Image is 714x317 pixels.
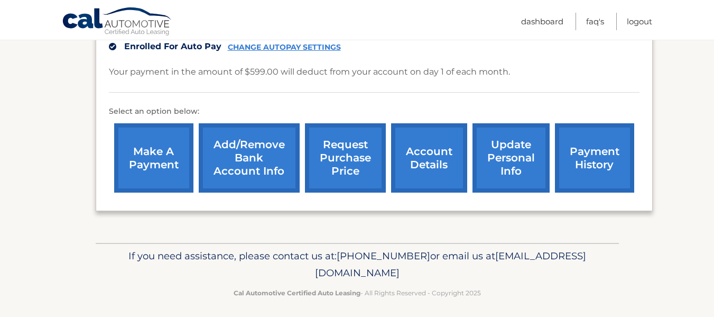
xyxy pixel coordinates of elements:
[109,105,639,118] p: Select an option below:
[315,250,586,279] span: [EMAIL_ADDRESS][DOMAIN_NAME]
[391,123,467,193] a: account details
[337,250,430,262] span: [PHONE_NUMBER]
[124,41,221,51] span: Enrolled For Auto Pay
[228,43,341,52] a: CHANGE AUTOPAY SETTINGS
[103,287,612,298] p: - All Rights Reserved - Copyright 2025
[305,123,386,193] a: request purchase price
[199,123,300,193] a: Add/Remove bank account info
[627,13,652,30] a: Logout
[521,13,563,30] a: Dashboard
[555,123,634,193] a: payment history
[109,43,116,50] img: check.svg
[62,7,173,38] a: Cal Automotive
[103,248,612,282] p: If you need assistance, please contact us at: or email us at
[234,289,360,297] strong: Cal Automotive Certified Auto Leasing
[109,65,510,79] p: Your payment in the amount of $599.00 will deduct from your account on day 1 of each month.
[586,13,604,30] a: FAQ's
[114,123,193,193] a: make a payment
[472,123,550,193] a: update personal info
